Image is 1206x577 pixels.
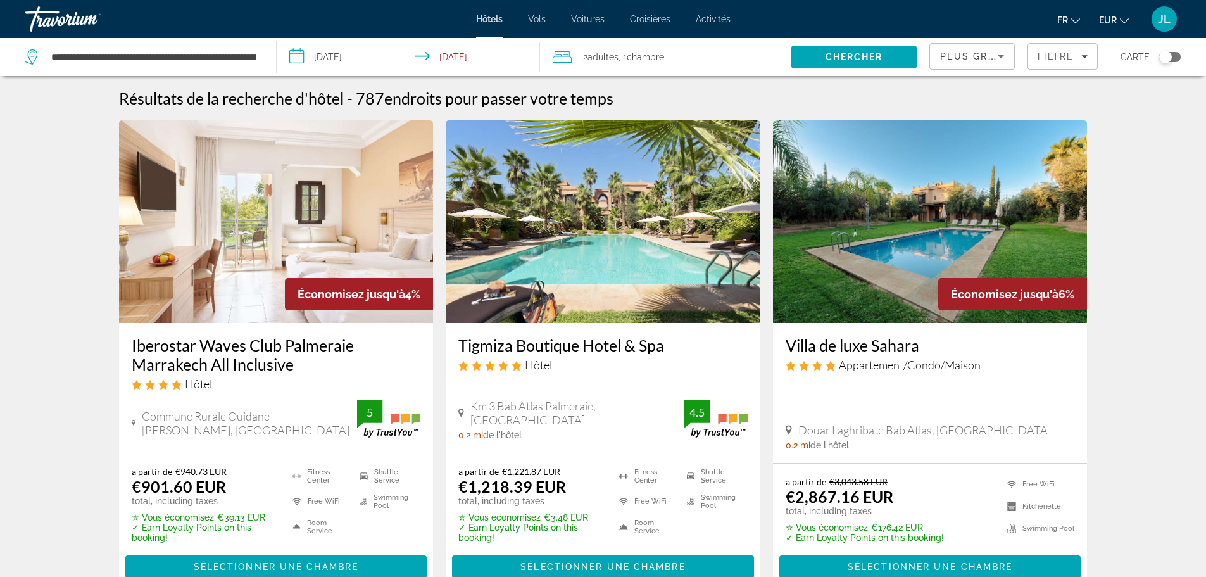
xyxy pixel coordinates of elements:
li: Swimming Pool [353,492,420,511]
span: Appartement/Condo/Maison [839,358,981,372]
span: Hôtel [185,377,212,391]
a: Sélectionner une chambre [779,559,1081,573]
a: Voitures [571,14,605,24]
span: a partir de [132,466,172,477]
span: de l'hôtel [810,440,849,450]
img: TrustYou guest rating badge [684,400,748,438]
button: Filters [1027,43,1098,70]
li: Fitness Center [286,466,353,485]
div: 4 star Hotel [132,377,421,391]
span: EUR [1099,15,1117,25]
span: ✮ Vous économisez [458,512,541,523]
span: Sélectionner une chambre [194,562,358,572]
a: Activités [696,14,731,24]
button: User Menu [1148,6,1181,32]
div: 6% [938,278,1087,310]
input: Search hotel destination [50,48,257,67]
span: Sélectionner une chambre [520,562,685,572]
p: total, including taxes [458,496,603,506]
div: 4 star Apartment [786,358,1075,372]
li: Swimming Pool [681,492,748,511]
p: total, including taxes [132,496,277,506]
a: Tigmiza Boutique Hotel & Spa [458,336,748,355]
span: ✮ Vous économisez [786,523,868,533]
span: 0.2 mi [786,440,810,450]
p: ✓ Earn Loyalty Points on this booking! [786,533,944,543]
span: Chambre [627,52,664,62]
button: Search [791,46,917,68]
p: total, including taxes [786,506,944,516]
span: Adultes [587,52,619,62]
img: Villa de luxe Sahara [773,120,1088,323]
a: Iberostar Waves Club Palmeraie Marrakech All Inclusive [132,336,421,374]
span: - [347,89,353,108]
li: Shuttle Service [681,466,748,485]
a: Travorium [25,3,152,35]
li: Fitness Center [613,466,680,485]
span: Chercher [826,52,883,62]
span: Économisez jusqu'à [951,288,1058,301]
li: Free WiFi [613,492,680,511]
span: a partir de [786,476,826,487]
a: Hôtels [476,14,503,24]
div: 5 [357,405,382,420]
span: 0.2 mi [458,430,483,440]
ins: €901.60 EUR [132,477,226,496]
a: Sélectionner une chambre [452,559,754,573]
a: Croisières [630,14,670,24]
h1: Résultats de la recherche d'hôtel [119,89,344,108]
div: 4.5 [684,405,710,420]
del: €3,043.58 EUR [829,476,888,487]
li: Free WiFi [286,492,353,511]
ins: €2,867.16 EUR [786,487,893,506]
p: €39.13 EUR [132,512,277,523]
a: Sélectionner une chambre [125,559,427,573]
img: TrustYou guest rating badge [357,400,420,438]
span: endroits pour passer votre temps [384,89,613,108]
h2: 787 [356,89,613,108]
button: Travelers: 2 adults, 0 children [540,38,791,76]
span: Filtre [1038,51,1074,61]
p: €176.42 EUR [786,523,944,533]
li: Kitchenette [1001,498,1074,514]
span: de l'hôtel [483,430,522,440]
img: Iberostar Waves Club Palmeraie Marrakech All Inclusive [119,120,434,323]
a: Villa de luxe Sahara [786,336,1075,355]
img: Tigmiza Boutique Hotel & Spa [446,120,760,323]
li: Shuttle Service [353,466,420,485]
p: ✓ Earn Loyalty Points on this booking! [132,523,277,543]
li: Free WiFi [1001,476,1074,492]
div: 4% [285,278,433,310]
li: Room Service [613,517,680,536]
li: Room Service [286,517,353,536]
ins: €1,218.39 EUR [458,477,566,496]
div: 5 star Hotel [458,358,748,372]
span: 2 [583,48,619,66]
mat-select: Sort by [940,49,1004,64]
button: Change currency [1099,11,1129,29]
span: Douar Laghribate Bab Atlas, [GEOGRAPHIC_DATA] [798,423,1051,437]
p: ✓ Earn Loyalty Points on this booking! [458,523,603,543]
span: Km 3 Bab Atlas Palmeraie, [GEOGRAPHIC_DATA] [470,399,684,427]
span: ✮ Vous économisez [132,512,214,523]
del: €1,221.87 EUR [502,466,560,477]
span: Sélectionner une chambre [848,562,1012,572]
a: Vols [528,14,546,24]
span: Commune Rurale Ouidane [PERSON_NAME], [GEOGRAPHIC_DATA] [142,409,357,437]
span: , 1 [619,48,664,66]
span: a partir de [458,466,499,477]
button: Toggle map [1150,51,1181,63]
del: €940.73 EUR [175,466,227,477]
p: €3.48 EUR [458,512,603,523]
